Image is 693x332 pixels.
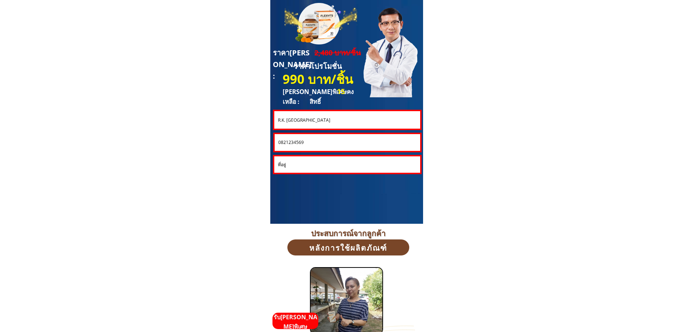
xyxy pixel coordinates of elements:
p: รับ[PERSON_NAME]พิเศษ [272,313,318,331]
h3: ประสบการณ์จากลูกค้า [274,227,422,238]
h3: ราคา[PERSON_NAME] : [273,47,314,82]
h3: [PERSON_NAME]พิเศษคงเหลือ : สิทธิ์ [283,87,363,106]
input: ที่อยู่ [276,156,418,173]
input: หมายเลขโทรศัพท์ [276,134,418,151]
input: ชื่อ-นามสกุล [276,111,418,129]
h3: ราคาโปรโมชั่น [294,60,348,72]
h3: 990 บาท/ชิ้น [283,69,356,89]
h3: หลังการใช้ผลิตภัณฑ์ [291,241,405,254]
h3: 15 [337,86,351,97]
